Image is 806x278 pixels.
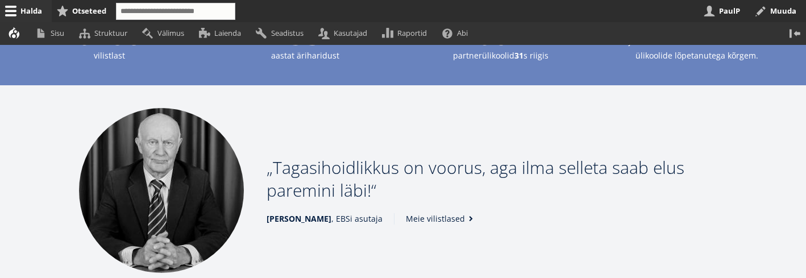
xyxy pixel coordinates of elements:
[514,50,524,61] strong: 31
[79,108,244,273] img: Madis Habakuk
[30,22,74,44] a: Sisu
[406,213,476,225] a: Meie vilistlased
[437,22,478,44] a: Abi
[267,213,331,224] strong: [PERSON_NAME]
[267,213,383,225] span: , EBSi asutaja
[267,156,727,202] p: Tagasihoidlikkus on voorus, aga ilma selleta saab elus paremini läbi!
[251,22,313,44] a: Seadistus
[784,22,806,44] button: Vertikaalasend
[194,22,251,44] a: Laienda
[23,48,196,63] small: vilistlast
[74,22,137,44] a: Struktuur
[137,22,194,44] a: Välimus
[377,22,437,44] a: Raportid
[313,22,377,44] a: Kasutajad
[414,48,588,63] small: partnerülikoolid s riigis
[219,48,392,63] small: aastat äriharidust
